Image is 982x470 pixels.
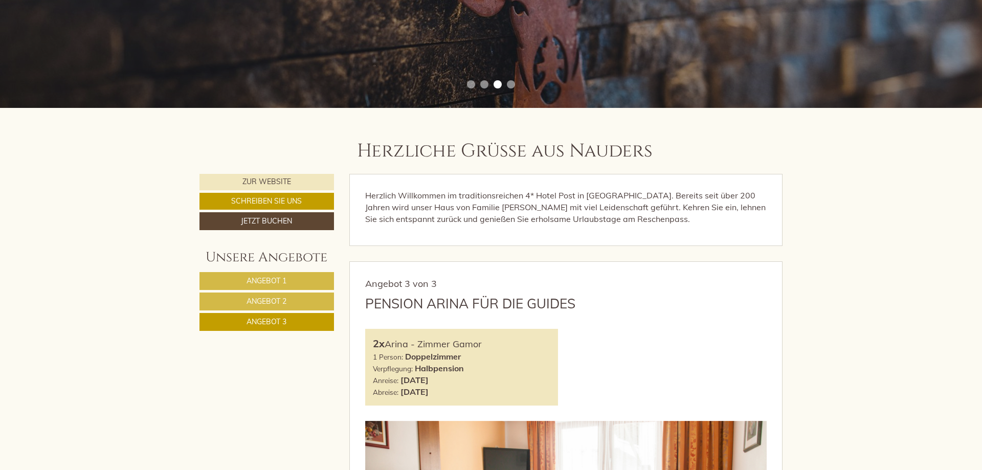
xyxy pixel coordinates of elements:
[247,276,286,285] span: Angebot 1
[415,363,464,373] b: Halbpension
[405,351,461,362] b: Doppelzimmer
[373,337,385,350] b: 2x
[199,193,334,210] a: Schreiben Sie uns
[199,248,334,267] div: Unsere Angebote
[365,278,437,289] span: Angebot 3 von 3
[365,294,575,313] div: Pension Arina für die Guides
[373,337,551,351] div: Arina - Zimmer Gamor
[400,387,429,397] b: [DATE]
[247,297,286,306] span: Angebot 2
[365,190,767,225] p: Herzlich Willkommen im traditionsreichen 4* Hotel Post in [GEOGRAPHIC_DATA]. Bereits seit über 20...
[373,388,398,396] small: Abreise:
[373,376,398,385] small: Anreise:
[373,352,403,361] small: 1 Person:
[400,375,429,385] b: [DATE]
[199,174,334,190] a: Zur Website
[373,364,413,373] small: Verpflegung:
[247,317,286,326] span: Angebot 3
[357,141,653,162] h1: Herzliche Grüße aus Nauders
[199,212,334,230] a: Jetzt buchen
